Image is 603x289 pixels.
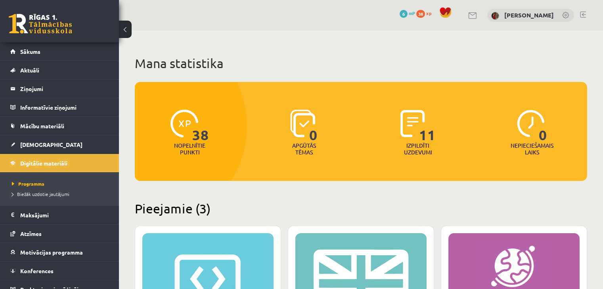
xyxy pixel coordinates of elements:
[10,154,109,172] a: Digitālie materiāli
[20,230,42,237] span: Atzīmes
[426,10,431,16] span: xp
[20,141,82,148] span: [DEMOGRAPHIC_DATA]
[135,55,587,71] h1: Mana statistika
[20,98,109,116] legend: Informatīvie ziņojumi
[10,117,109,135] a: Mācību materiāli
[12,190,111,198] a: Biežāk uzdotie jautājumi
[20,122,64,129] span: Mācību materiāli
[12,191,69,197] span: Biežāk uzdotie jautājumi
[511,142,553,156] p: Nepieciešamais laiks
[419,110,436,142] span: 11
[10,135,109,154] a: [DEMOGRAPHIC_DATA]
[504,11,554,19] a: [PERSON_NAME]
[491,12,499,20] img: Vitālijs Kapustins
[10,80,109,98] a: Ziņojumi
[12,180,111,187] a: Programma
[400,10,408,18] span: 6
[10,61,109,79] a: Aktuāli
[409,10,415,16] span: mP
[20,160,67,167] span: Digitālie materiāli
[400,110,425,137] img: icon-completed-tasks-ad58ae20a441b2904462921112bc710f1caf180af7a3daa7317a5a94f2d26646.svg
[400,10,415,16] a: 6 mP
[309,110,318,142] span: 0
[10,243,109,261] a: Motivācijas programma
[402,142,433,156] p: Izpildīti uzdevumi
[12,181,44,187] span: Programma
[539,110,547,142] span: 0
[9,14,72,34] a: Rīgas 1. Tālmācības vidusskola
[290,110,315,137] img: icon-learned-topics-4a711ccc23c960034f471b6e78daf4a3bad4a20eaf4de84257b87e66633f6470.svg
[192,110,209,142] span: 38
[517,110,545,137] img: icon-clock-7be60019b62300814b6bd22b8e044499b485619524d84068768e800edab66f18.svg
[20,249,83,256] span: Motivācijas programma
[10,224,109,243] a: Atzīmes
[170,110,198,137] img: icon-xp-0682a9bc20223a9ccc6f5883a126b849a74cddfe5390d2b41b4391c66f2066e7.svg
[10,98,109,116] a: Informatīvie ziņojumi
[20,48,40,55] span: Sākums
[135,201,587,216] h2: Pieejamie (3)
[174,142,205,156] p: Nopelnītie punkti
[10,42,109,61] a: Sākums
[20,80,109,98] legend: Ziņojumi
[20,67,39,74] span: Aktuāli
[10,206,109,224] a: Maksājumi
[416,10,435,16] a: 38 xp
[10,262,109,280] a: Konferences
[416,10,425,18] span: 38
[20,206,109,224] legend: Maksājumi
[20,267,54,274] span: Konferences
[289,142,320,156] p: Apgūtās tēmas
